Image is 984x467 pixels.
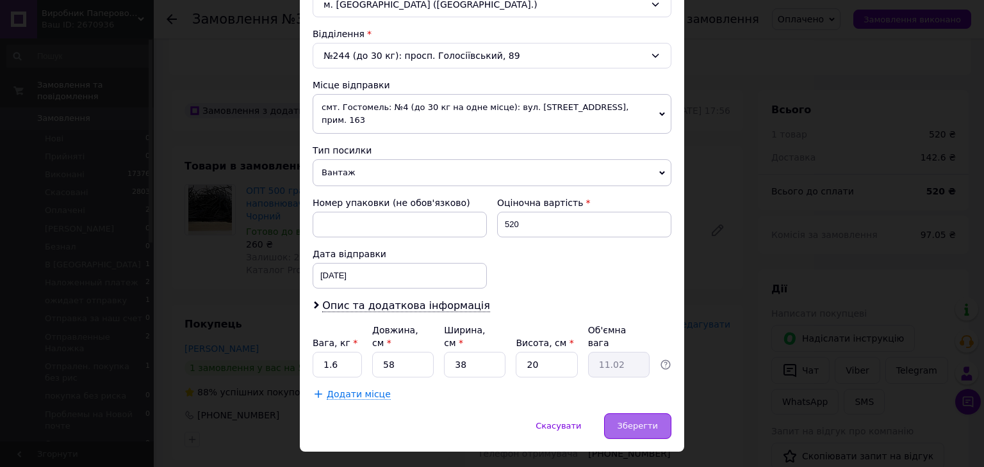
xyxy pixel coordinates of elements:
[497,196,671,209] div: Оціночна вартість
[536,421,581,431] span: Скасувати
[516,338,573,348] label: Висота, см
[327,389,391,400] span: Додати місце
[618,421,658,431] span: Зберегти
[322,299,490,312] span: Опис та додаткова інформація
[372,325,418,348] label: Довжина, см
[313,28,671,40] div: Відділення
[444,325,485,348] label: Ширина, см
[313,80,390,90] span: Місце відправки
[313,94,671,134] span: смт. Гостомель: №4 (до 30 кг на одне місце): вул. [STREET_ADDRESS], прим. 163
[313,248,487,260] div: Дата відправки
[313,145,372,155] span: Тип посилки
[313,43,671,68] div: №244 (до 30 кг): просп. Голосіївський, 89
[588,324,650,349] div: Об'ємна вага
[313,159,671,186] span: Вантаж
[313,196,487,209] div: Номер упаковки (не обов'язково)
[313,338,357,348] label: Вага, кг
